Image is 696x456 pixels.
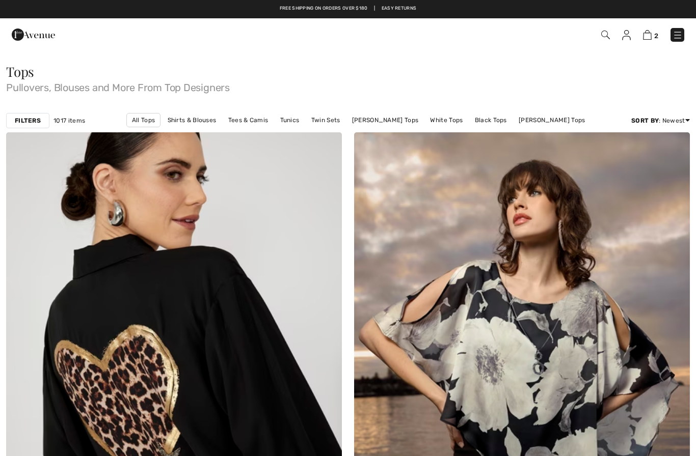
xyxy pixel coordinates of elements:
a: Free shipping on orders over $180 [280,5,368,12]
a: 1ère Avenue [12,29,55,39]
span: 2 [654,32,658,40]
strong: Filters [15,116,41,125]
a: Easy Returns [382,5,417,12]
a: Tunics [275,113,305,127]
img: Menu [673,30,683,40]
strong: Sort By [631,117,659,124]
span: Tops [6,63,34,80]
a: [PERSON_NAME] Tops [514,113,590,127]
img: Shopping Bag [643,30,652,40]
span: 1017 items [53,116,85,125]
a: All Tops [126,113,160,127]
span: | [374,5,375,12]
a: [PERSON_NAME] Tops [347,113,423,127]
a: White Tops [425,113,468,127]
a: Twin Sets [306,113,345,127]
a: Tees & Camis [223,113,274,127]
a: Black Tops [470,113,512,127]
img: 1ère Avenue [12,24,55,45]
a: 2 [643,28,658,41]
span: Pullovers, Blouses and More From Top Designers [6,78,690,93]
img: My Info [622,30,631,40]
div: : Newest [631,116,690,125]
img: Search [601,31,610,39]
a: Shirts & Blouses [163,113,222,127]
